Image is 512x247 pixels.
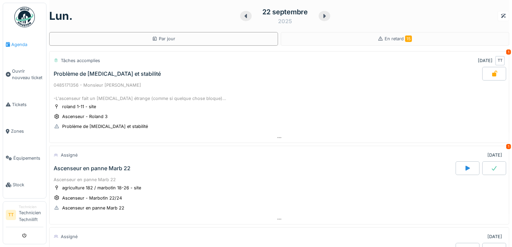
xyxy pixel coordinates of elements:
[3,31,46,58] a: Agenda
[61,57,100,64] div: Tâches accomplies
[3,118,46,145] a: Zones
[506,49,511,55] div: 1
[62,195,122,201] div: Ascenseur - Marbotin 22/24
[385,36,412,41] span: En retard
[54,82,505,102] div: 0485171356 - Monsieur [PERSON_NAME] -L'ascenseur fait un [MEDICAL_DATA] étrange (comme si quelque...
[11,128,43,134] span: Zones
[13,155,43,161] span: Équipements
[54,71,161,77] div: Problème de [MEDICAL_DATA] et stabilité
[152,35,175,42] div: Par jour
[405,35,412,42] span: 15
[19,204,43,226] li: Technicien Technilift
[3,172,46,198] a: Stock
[278,17,292,25] div: 2025
[6,204,43,227] a: TT TechnicienTechnicien Technilift
[6,210,16,220] li: TT
[3,91,46,118] a: Tickets
[506,144,511,149] div: 1
[61,152,78,158] div: Assigné
[12,68,43,81] span: Ouvrir nouveau ticket
[3,58,46,91] a: Ouvrir nouveau ticket
[62,123,148,130] div: Problème de [MEDICAL_DATA] et stabilité
[3,145,46,171] a: Équipements
[62,113,108,120] div: Ascenseur - Roland 3
[13,181,43,188] span: Stock
[495,56,505,66] div: TT
[62,103,96,110] div: roland 1-11 - site
[54,165,130,172] div: Ascenseur en panne Marb 22
[49,10,73,23] h1: lun.
[62,205,124,211] div: Ascenseur en panne Marb 22
[61,233,78,240] div: Assigné
[478,57,493,64] div: [DATE]
[11,41,43,48] span: Agenda
[62,185,141,191] div: agriculture 182 / marbotin 18-26 - site
[487,233,502,240] div: [DATE]
[487,152,502,158] div: [DATE]
[14,7,35,27] img: Badge_color-CXgf-gQk.svg
[12,101,43,108] span: Tickets
[54,176,505,183] div: Ascenseur en panne Marb 22
[262,7,308,17] div: 22 septembre
[19,204,43,209] div: Technicien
